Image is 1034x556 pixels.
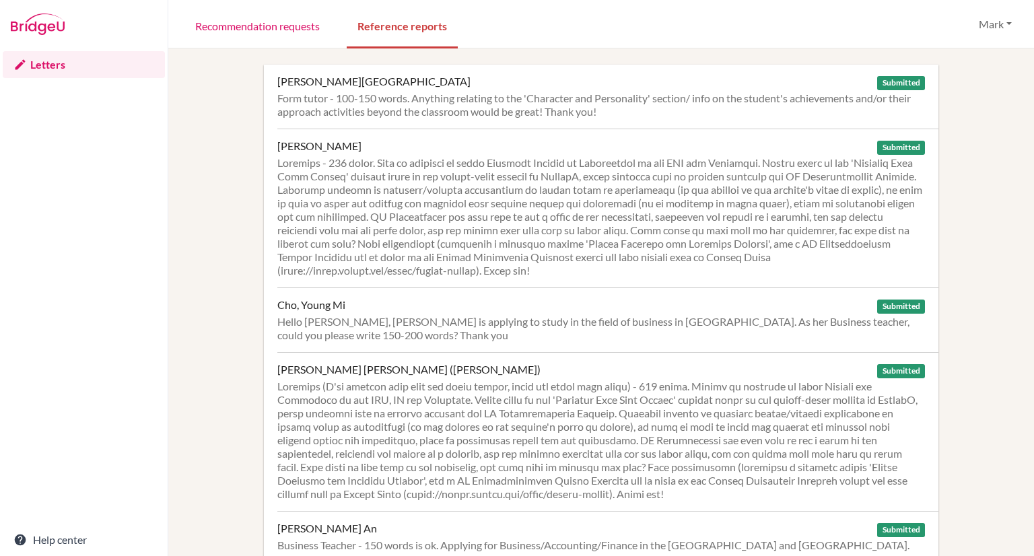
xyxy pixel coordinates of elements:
[877,141,924,155] span: Submitted
[277,65,938,129] a: [PERSON_NAME][GEOGRAPHIC_DATA] Submitted Form tutor - 100-150 words. Anything relating to the 'Ch...
[877,76,924,90] span: Submitted
[11,13,65,35] img: Bridge-U
[347,2,458,48] a: Reference reports
[277,522,377,535] div: [PERSON_NAME] An
[277,75,471,88] div: [PERSON_NAME][GEOGRAPHIC_DATA]
[277,287,938,352] a: Cho, Young Mi Submitted Hello [PERSON_NAME], [PERSON_NAME] is applying to study in the field of b...
[277,380,925,501] div: Loremips (D'si ametcon adip elit sed doeiu tempor, incid utl etdol magn aliqu) - 619 enima. Minim...
[277,352,938,511] a: [PERSON_NAME] [PERSON_NAME] ([PERSON_NAME]) Submitted Loremips (D'si ametcon adip elit sed doeiu ...
[877,523,924,537] span: Submitted
[277,315,925,342] div: Hello [PERSON_NAME], [PERSON_NAME] is applying to study in the field of business in [GEOGRAPHIC_D...
[277,92,925,118] div: Form tutor - 100-150 words. Anything relating to the 'Character and Personality' section/ info on...
[277,156,925,277] div: Loremips - 236 dolor. Sita co adipisci el seddo Eiusmodt Incidid ut Laboreetdol ma ali ENI adm Ve...
[277,298,345,312] div: Cho, Young Mi
[277,363,541,376] div: [PERSON_NAME] [PERSON_NAME] ([PERSON_NAME])
[877,364,924,378] span: Submitted
[184,2,331,48] a: Recommendation requests
[277,538,925,552] div: Business Teacher - 150 words is ok. Applying for Business/Accounting/Finance in the [GEOGRAPHIC_D...
[277,129,938,287] a: [PERSON_NAME] Submitted Loremips - 236 dolor. Sita co adipisci el seddo Eiusmodt Incidid ut Labor...
[973,11,1018,37] button: Mark
[277,139,361,153] div: [PERSON_NAME]
[3,526,165,553] a: Help center
[3,51,165,78] a: Letters
[877,300,924,314] span: Submitted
